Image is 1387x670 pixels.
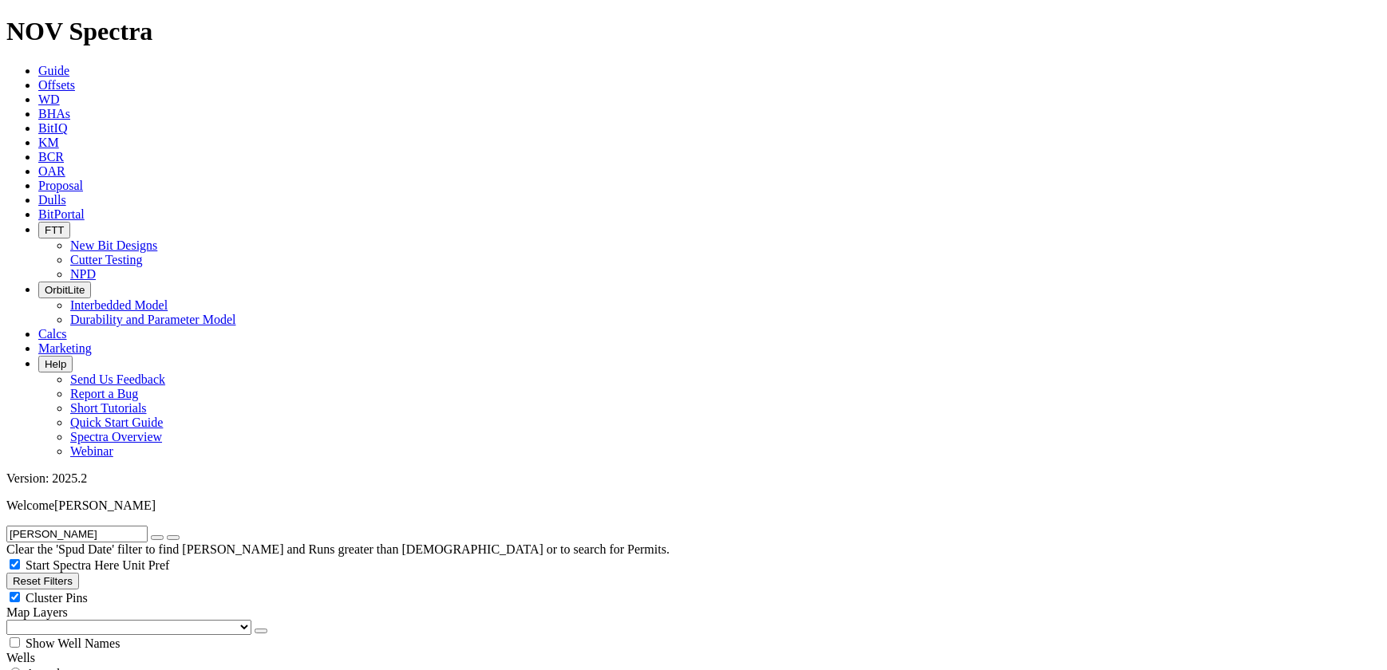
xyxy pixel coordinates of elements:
a: NPD [70,267,96,281]
a: BitIQ [38,121,67,135]
span: Unit Pref [122,558,169,572]
a: BitPortal [38,207,85,221]
span: [PERSON_NAME] [54,499,156,512]
a: WD [38,93,60,106]
button: Help [38,356,73,372]
a: KM [38,136,59,149]
a: Report a Bug [70,387,138,400]
a: Guide [38,64,69,77]
input: Search [6,526,148,542]
a: New Bit Designs [70,238,157,252]
a: Proposal [38,179,83,192]
a: Interbedded Model [70,298,168,312]
a: OAR [38,164,65,178]
button: FTT [38,222,70,238]
span: Clear the 'Spud Date' filter to find [PERSON_NAME] and Runs greater than [DEMOGRAPHIC_DATA] or to... [6,542,670,556]
p: Welcome [6,499,1381,513]
a: Offsets [38,78,75,92]
h1: NOV Spectra [6,17,1381,46]
a: Durability and Parameter Model [70,313,236,326]
a: Calcs [38,327,67,341]
span: Start Spectra Here [26,558,119,572]
a: Cutter Testing [70,253,143,266]
a: Marketing [38,341,92,355]
a: BHAs [38,107,70,120]
a: BCR [38,150,64,164]
span: Map Layers [6,605,68,619]
div: Wells [6,651,1381,665]
a: Webinar [70,444,113,458]
span: Cluster Pins [26,591,88,605]
a: Quick Start Guide [70,416,163,429]
a: Short Tutorials [70,401,147,415]
a: Spectra Overview [70,430,162,443]
button: Reset Filters [6,573,79,589]
button: OrbitLite [38,282,91,298]
a: Send Us Feedback [70,372,165,386]
div: Version: 2025.2 [6,471,1381,486]
span: OrbitLite [45,284,85,296]
span: Help [45,358,66,370]
a: Dulls [38,193,66,207]
span: FTT [45,224,64,236]
input: Start Spectra Here [10,559,20,569]
span: Show Well Names [26,636,120,650]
